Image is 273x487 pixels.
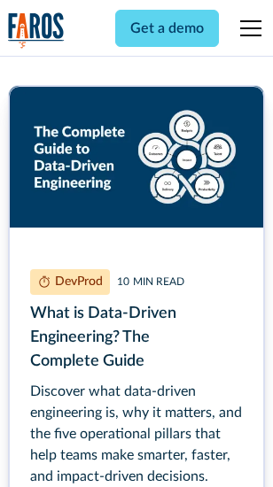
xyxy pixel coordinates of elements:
a: home [8,12,65,49]
img: Logo of the analytics and reporting company Faros. [8,12,65,49]
div: menu [230,7,265,50]
a: Get a demo [115,10,219,47]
